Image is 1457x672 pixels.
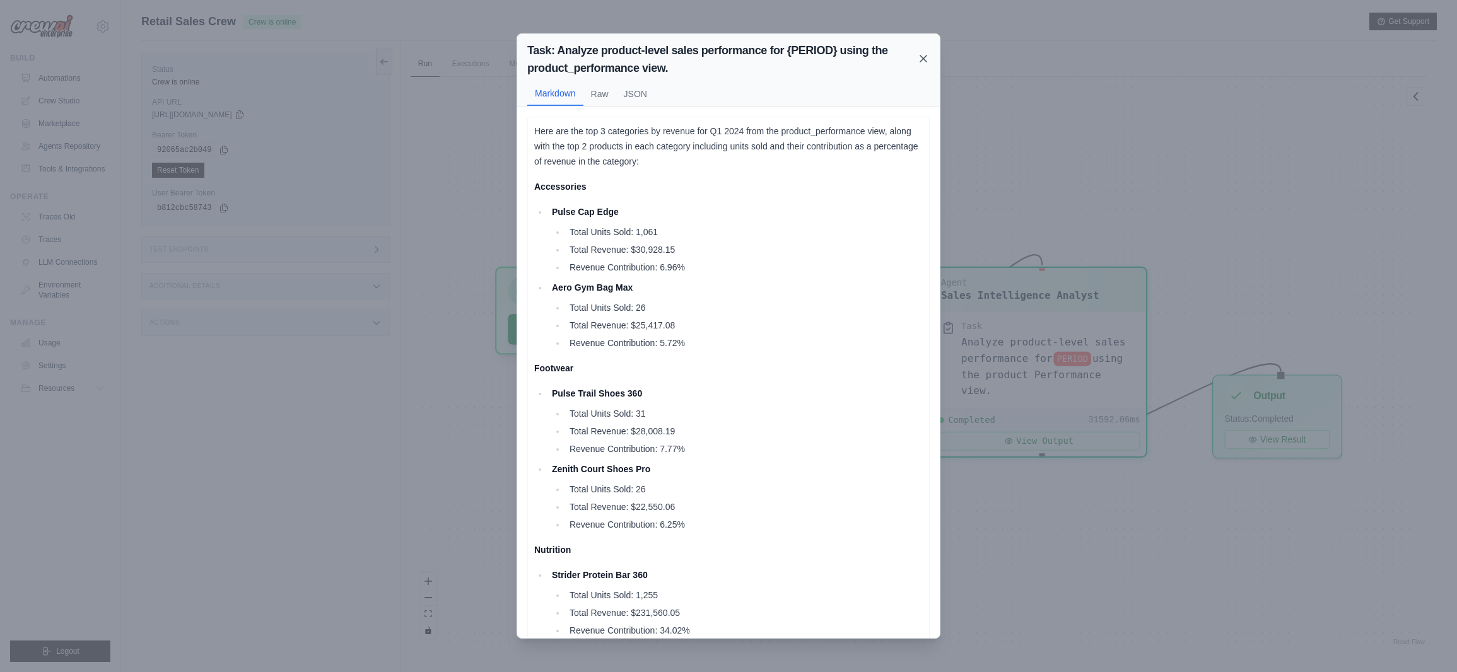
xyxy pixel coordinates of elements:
[552,570,648,580] strong: Strider Protein Bar 360
[552,388,642,398] strong: Pulse Trail Shoes 360
[566,318,923,333] li: Total Revenue: $25,417.08
[566,424,923,439] li: Total Revenue: $28,008.19
[566,300,923,315] li: Total Units Sold: 26
[616,82,655,106] button: JSON
[527,42,917,77] h2: Task: Analyze product-level sales performance for {PERIOD} using the product_performance view.
[566,588,923,603] li: Total Units Sold: 1,255
[566,242,923,257] li: Total Revenue: $30,928.15
[552,282,633,293] strong: Aero Gym Bag Max
[566,517,923,532] li: Revenue Contribution: 6.25%
[566,499,923,514] li: Total Revenue: $22,550.06
[534,182,587,192] strong: Accessories
[566,335,923,350] li: Revenue Contribution: 5.72%
[566,482,923,497] li: Total Units Sold: 26
[1394,611,1457,672] iframe: Chat Widget
[552,207,619,217] strong: Pulse Cap Edge
[527,82,583,106] button: Markdown
[534,363,573,373] strong: Footwear
[566,441,923,456] li: Revenue Contribution: 7.77%
[583,82,616,106] button: Raw
[534,124,923,169] p: Here are the top 3 categories by revenue for Q1 2024 from the product_performance view, along wit...
[566,623,923,638] li: Revenue Contribution: 34.02%
[552,464,650,474] strong: Zenith Court Shoes Pro
[534,545,571,555] strong: Nutrition
[566,605,923,620] li: Total Revenue: $231,560.05
[566,260,923,275] li: Revenue Contribution: 6.96%
[566,406,923,421] li: Total Units Sold: 31
[566,224,923,240] li: Total Units Sold: 1,061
